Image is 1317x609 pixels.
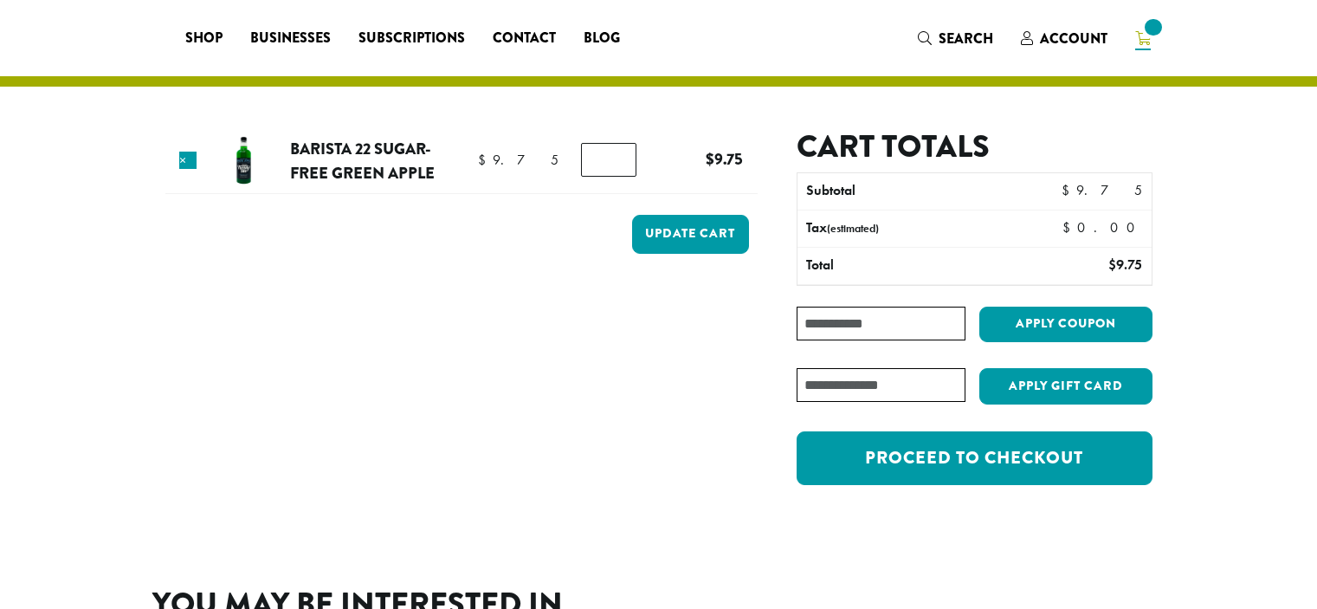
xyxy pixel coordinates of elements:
[797,431,1152,485] a: Proceed to checkout
[345,24,479,52] a: Subscriptions
[236,24,345,52] a: Businesses
[358,28,465,49] span: Subscriptions
[478,151,493,169] span: $
[479,24,570,52] a: Contact
[1040,29,1107,49] span: Account
[797,248,1010,284] th: Total
[632,215,749,254] button: Update cart
[1062,181,1142,199] bdi: 9.75
[216,133,272,189] img: Barista 22 Sugar-Free Green Apple
[706,147,743,171] bdi: 9.75
[185,28,223,49] span: Shop
[1007,24,1121,53] a: Account
[979,368,1152,405] button: Apply Gift Card
[584,28,620,49] span: Blog
[797,128,1152,165] h2: Cart totals
[1062,181,1076,199] span: $
[581,143,636,176] input: Product quantity
[1108,256,1116,274] span: $
[1062,218,1077,236] span: $
[179,152,197,169] a: Remove this item
[1108,256,1142,274] bdi: 9.75
[171,24,236,52] a: Shop
[570,24,634,52] a: Blog
[1062,218,1143,236] bdi: 0.00
[797,211,1048,247] th: Tax
[939,29,993,49] span: Search
[706,147,714,171] span: $
[290,137,435,185] a: Barista 22 Sugar-Free Green Apple
[493,28,556,49] span: Contact
[827,221,879,236] small: (estimated)
[478,151,558,169] bdi: 9.75
[904,24,1007,53] a: Search
[979,307,1152,342] button: Apply coupon
[797,173,1010,210] th: Subtotal
[250,28,331,49] span: Businesses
